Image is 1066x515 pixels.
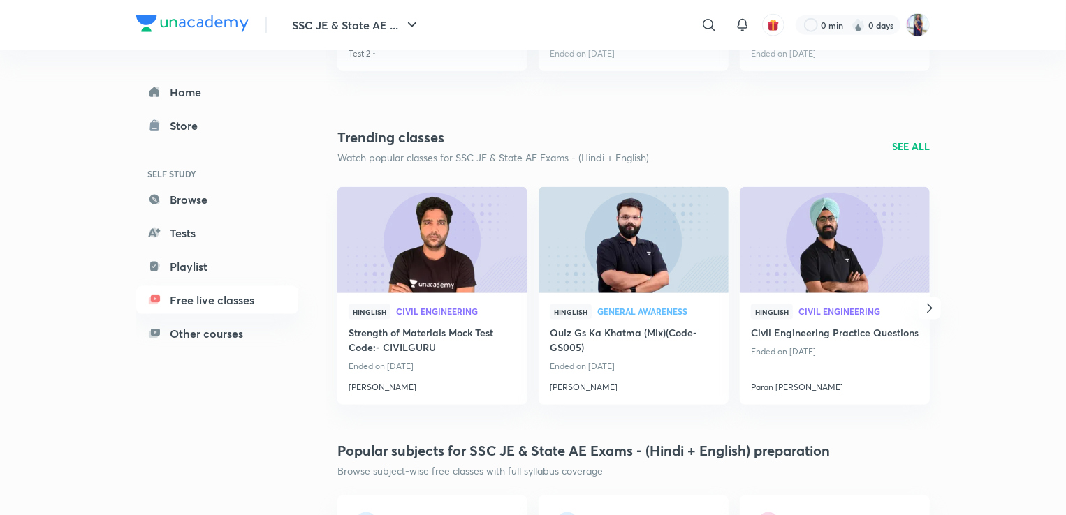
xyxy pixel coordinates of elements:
h6: SELF STUDY [136,162,298,186]
span: Hinglish [751,304,793,320]
span: Hinglish [349,304,390,320]
a: new-thumbnail [539,187,729,293]
a: Strength of Materials Mock Test Code:- CIVILGURU [349,325,516,357]
p: Test 2 • [349,47,376,60]
a: SEE ALL [892,139,930,154]
img: new-thumbnail [335,186,529,294]
a: Store [136,112,298,140]
p: Watch popular classes for SSC JE & State AE Exams - (Hindi + English) [337,151,649,165]
img: streak [852,18,866,32]
h2: Trending classes [337,127,649,148]
img: avatar [767,19,780,31]
button: SSC JE & State AE ... [284,11,429,39]
span: Civil Engineering [396,307,516,315]
img: new-thumbnail [536,186,730,294]
a: Free live classes [136,286,298,314]
span: Hinglish [550,304,592,320]
h4: Popular subjects for SSC JE & State AE Exams - (Hindi + English) preparation [337,441,830,462]
a: Civil Engineering [396,307,516,317]
p: Ended on [DATE] [349,357,516,375]
a: new-thumbnail [740,187,930,293]
p: Ended on [DATE] [751,343,919,361]
a: Tests [136,219,298,247]
p: Ended on [DATE] [751,47,816,60]
a: [PERSON_NAME] [550,375,717,394]
a: Playlist [136,253,298,281]
a: Browse [136,186,298,214]
a: Quiz Gs Ka Khatma (Mix)(Code-GS005) [550,325,717,357]
a: Paran [PERSON_NAME] [751,375,919,394]
img: new-thumbnail [738,186,931,294]
p: Ended on [DATE] [550,357,717,375]
a: Other courses [136,320,298,348]
a: Company Logo [136,15,249,36]
a: new-thumbnail [337,187,527,293]
img: arti kushwaha [906,13,930,37]
button: avatar [762,14,784,36]
span: General Awareness [597,307,717,315]
a: Civil Engineering Practice Questions [751,325,919,343]
a: [PERSON_NAME] [349,375,516,394]
div: Store [170,117,206,134]
a: Civil Engineering [798,307,919,317]
p: Browse subject-wise free classes with full syllabus coverage [337,465,830,479]
a: General Awareness [597,307,717,317]
span: Civil Engineering [798,307,919,315]
p: Ended on [DATE] [550,47,615,60]
a: Home [136,78,298,106]
img: Company Logo [136,15,249,32]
